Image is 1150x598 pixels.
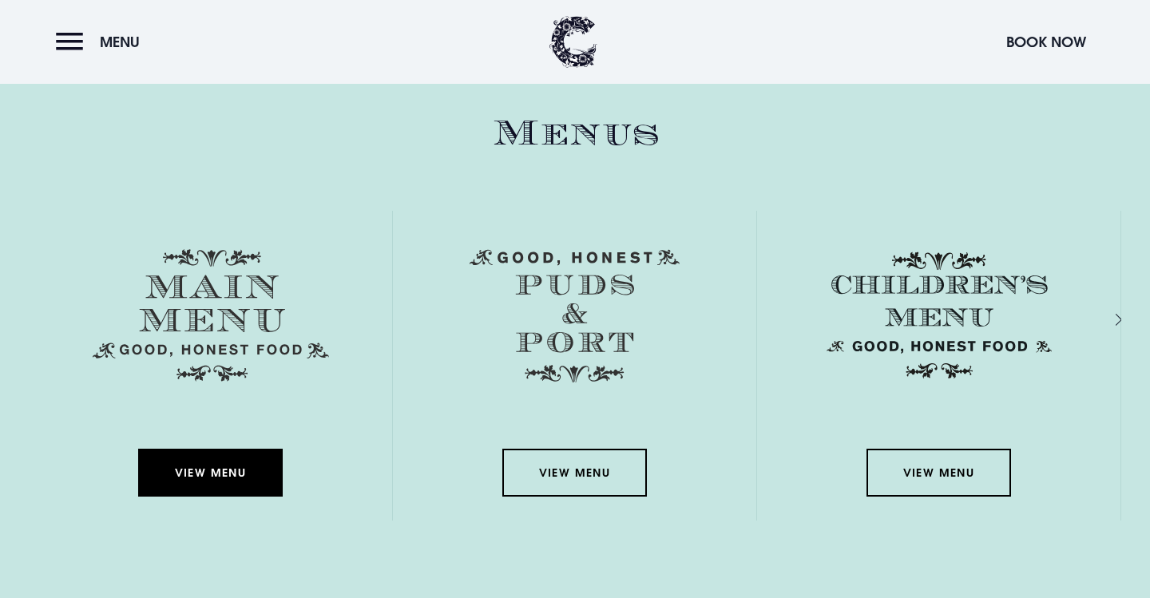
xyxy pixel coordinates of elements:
[470,249,680,383] img: Menu puds and port
[866,449,1010,497] a: View Menu
[100,33,140,51] span: Menu
[93,249,329,382] img: Menu main menu
[1094,308,1109,331] div: Next slide
[549,16,597,68] img: Clandeboye Lodge
[29,113,1121,155] h2: Menus
[502,449,646,497] a: View Menu
[56,25,148,59] button: Menu
[998,25,1094,59] button: Book Now
[821,249,1057,382] img: Childrens Menu 1
[138,449,282,497] a: View Menu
